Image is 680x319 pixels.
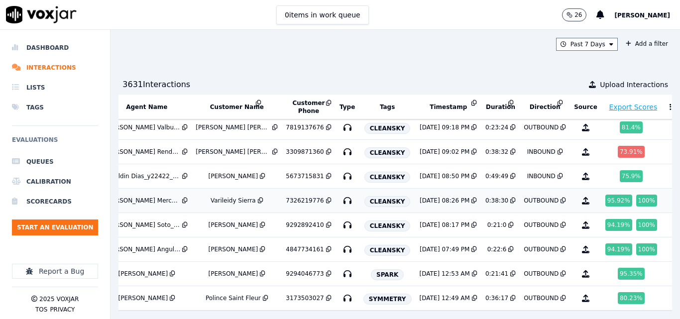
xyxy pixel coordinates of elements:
button: Agent Name [126,103,167,111]
div: INBOUND [527,148,556,156]
p: 2025 Voxjar [39,295,79,303]
button: 26 [562,8,586,21]
div: [DATE] 12:49 AM [420,294,470,302]
div: 95.35 % [618,268,645,280]
div: 75.9 % [620,170,643,182]
button: Customer Phone [286,99,331,115]
div: [PERSON_NAME] [208,172,258,180]
span: CLEANSKY [364,220,411,231]
button: TOS [35,306,47,314]
div: [PERSON_NAME] [208,245,258,253]
span: [PERSON_NAME] [614,12,670,19]
a: Calibration [12,172,98,192]
div: INBOUND [527,172,556,180]
div: 4847734161 [286,245,324,253]
img: voxjar logo [6,6,77,23]
div: 0:38:32 [485,148,508,156]
div: OUTBOUND [524,294,559,302]
div: 3631 Interaction s [122,79,190,91]
button: Privacy [50,306,75,314]
div: 9294046773 [286,270,324,278]
div: [PERSON_NAME] Angulo_i13888_CLEANSKY [106,245,180,253]
div: Varileidy Sierra [211,197,256,205]
div: 0:36:17 [485,294,508,302]
div: 0:49:49 [485,172,508,180]
button: Duration [486,103,515,111]
a: Queues [12,152,98,172]
div: 0:23:24 [485,123,508,131]
button: 0items in work queue [276,5,369,24]
div: OUTBOUND [524,221,559,229]
a: Tags [12,98,98,117]
div: 80.23 % [618,292,645,304]
span: SYMMETRY [363,294,412,305]
span: Upload Interactions [600,80,668,90]
div: [PERSON_NAME] [208,221,258,229]
button: Source [574,103,597,111]
div: 7326219776 [286,197,324,205]
div: 0:22:6 [487,245,507,253]
div: [PERSON_NAME] [208,270,258,278]
div: 3309871360 [286,148,324,156]
div: Polince Saint Fleur [206,294,261,302]
div: [PERSON_NAME] [PERSON_NAME] [196,123,270,131]
p: 26 [574,11,582,19]
span: CLEANSKY [364,147,411,158]
div: 100 % [636,219,657,231]
a: Interactions [12,58,98,78]
div: 81.4 % [620,121,643,133]
div: 0:21:0 [487,221,507,229]
div: 73.91 % [618,146,645,158]
a: Lists [12,78,98,98]
button: Type [340,103,355,111]
button: [PERSON_NAME] [614,9,680,21]
button: Timestamp [430,103,467,111]
div: [PERSON_NAME] Mercado_l20463_CLEANSKY [106,197,180,205]
div: 7819137676 [286,123,324,131]
div: [PERSON_NAME] Soto_j25800_CLEANSKY [106,221,180,229]
div: [PERSON_NAME] [118,294,168,302]
div: [DATE] 08:17 PM [420,221,469,229]
div: [DATE] 07:49 PM [420,245,469,253]
button: Upload Interactions [589,80,668,90]
div: [DATE] 08:26 PM [420,197,469,205]
div: 94.19 % [605,219,632,231]
div: [PERSON_NAME] [PERSON_NAME] [196,148,270,156]
div: [PERSON_NAME] Valbuena_b26454_CLEANSKY [106,123,180,131]
span: CLEANSKY [364,196,411,207]
div: 0:38:30 [485,197,508,205]
a: Scorecards [12,192,98,212]
div: [PERSON_NAME] Rendon_f27222_CLEANSKY [106,148,180,156]
span: CLEANSKY [364,172,411,183]
button: Add a filter [622,38,672,50]
div: 95.92 % [605,195,632,207]
button: Direction [530,103,561,111]
div: 5673715831 [286,172,324,180]
div: Yeraldin Dias_y22422_CLEANSKY [106,172,180,180]
button: 26 [562,8,596,21]
div: 100 % [636,243,657,255]
button: Report a Bug [12,264,98,279]
div: [DATE] 08:50 PM [420,172,469,180]
div: 3173503027 [286,294,324,302]
span: CLEANSKY [364,123,411,134]
div: 94.19 % [605,243,632,255]
button: Tags [380,103,395,111]
span: SPARK [371,269,404,280]
button: Past 7 Days [556,38,618,51]
div: 100 % [636,195,657,207]
button: Start an Evaluation [12,219,98,235]
div: [PERSON_NAME] [118,270,168,278]
div: OUTBOUND [524,270,559,278]
div: OUTBOUND [524,245,559,253]
button: Export Scores [609,102,657,112]
div: OUTBOUND [524,197,559,205]
a: Dashboard [12,38,98,58]
div: [DATE] 09:02 PM [420,148,469,156]
div: 0:21:41 [485,270,508,278]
